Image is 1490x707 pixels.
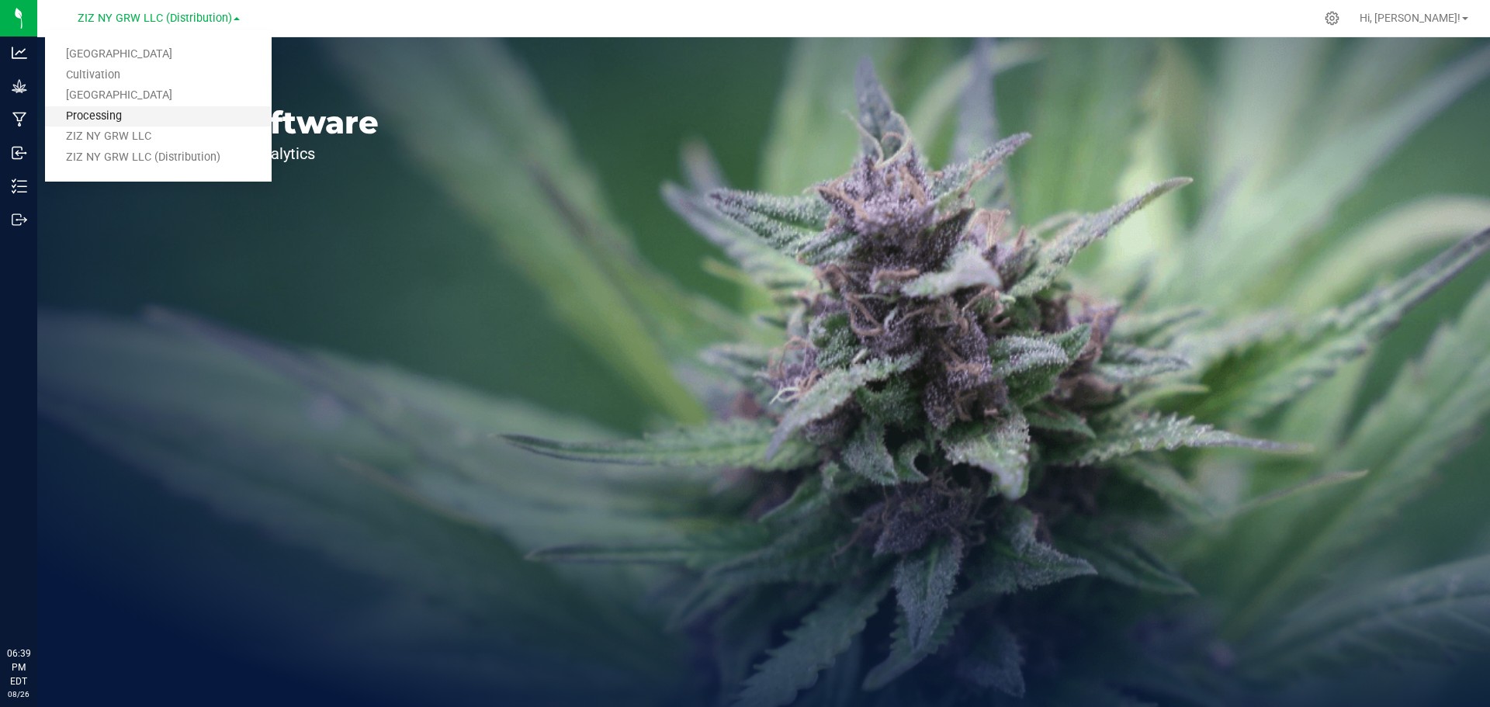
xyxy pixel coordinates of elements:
[12,112,27,127] inline-svg: Manufacturing
[45,126,272,147] a: ZIZ NY GRW LLC
[12,78,27,94] inline-svg: Grow
[1360,12,1461,24] span: Hi, [PERSON_NAME]!
[45,44,272,65] a: [GEOGRAPHIC_DATA]
[12,178,27,194] inline-svg: Inventory
[78,12,232,25] span: ZIZ NY GRW LLC (Distribution)
[12,212,27,227] inline-svg: Outbound
[7,646,30,688] p: 06:39 PM EDT
[12,45,27,61] inline-svg: Analytics
[45,106,272,127] a: Processing
[12,145,27,161] inline-svg: Inbound
[1322,11,1342,26] div: Manage settings
[45,147,272,168] a: ZIZ NY GRW LLC (Distribution)
[7,688,30,700] p: 08/26
[45,65,272,86] a: Cultivation
[45,85,272,106] a: [GEOGRAPHIC_DATA]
